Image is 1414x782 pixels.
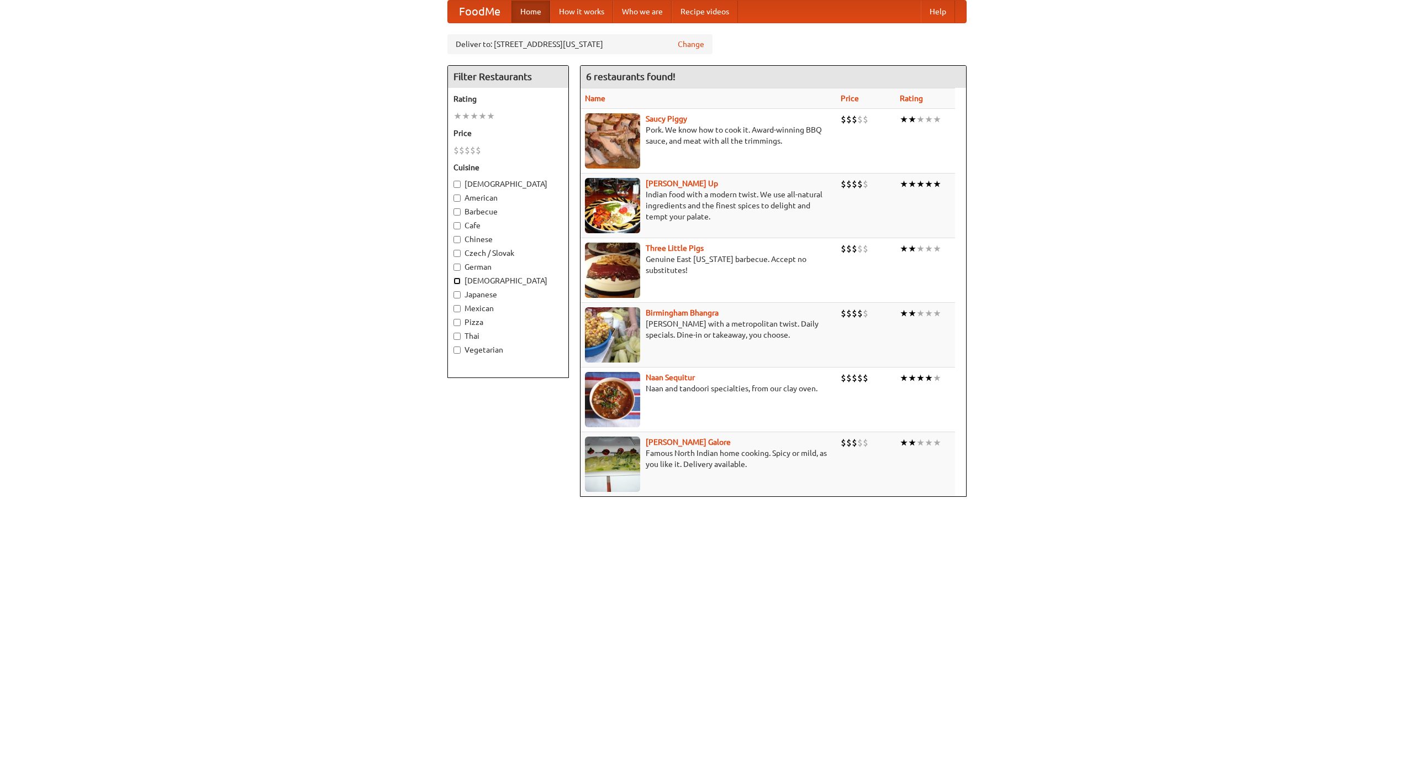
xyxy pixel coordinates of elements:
[921,1,955,23] a: Help
[846,113,852,125] li: $
[846,307,852,319] li: $
[646,308,719,317] a: Birmingham Bhangra
[916,307,925,319] li: ★
[453,110,462,122] li: ★
[586,71,676,82] ng-pluralize: 6 restaurants found!
[646,373,695,382] a: Naan Sequitur
[585,243,640,298] img: littlepigs.jpg
[852,113,857,125] li: $
[646,438,731,447] a: [PERSON_NAME] Galore
[857,243,863,255] li: $
[478,110,487,122] li: ★
[453,195,461,202] input: American
[453,234,563,245] label: Chinese
[453,144,459,156] li: $
[672,1,738,23] a: Recipe videos
[453,275,563,286] label: [DEMOGRAPHIC_DATA]
[453,347,461,354] input: Vegetarian
[846,372,852,384] li: $
[900,113,908,125] li: ★
[857,178,863,190] li: $
[908,113,916,125] li: ★
[585,178,640,233] img: curryup.jpg
[925,178,933,190] li: ★
[453,319,461,326] input: Pizza
[470,144,476,156] li: $
[925,437,933,449] li: ★
[841,94,859,103] a: Price
[925,372,933,384] li: ★
[453,248,563,259] label: Czech / Slovak
[908,243,916,255] li: ★
[841,372,846,384] li: $
[511,1,550,23] a: Home
[900,178,908,190] li: ★
[453,236,461,243] input: Chinese
[908,178,916,190] li: ★
[453,291,461,298] input: Japanese
[462,110,470,122] li: ★
[453,128,563,139] h5: Price
[585,437,640,492] img: currygalore.jpg
[863,243,868,255] li: $
[646,114,687,123] a: Saucy Piggy
[453,330,563,342] label: Thai
[933,372,941,384] li: ★
[852,243,857,255] li: $
[453,264,461,271] input: German
[933,178,941,190] li: ★
[585,318,832,340] p: [PERSON_NAME] with a metropolitan twist. Daily specials. Dine-in or takeaway, you choose.
[863,307,868,319] li: $
[841,243,846,255] li: $
[900,437,908,449] li: ★
[916,437,925,449] li: ★
[863,178,868,190] li: $
[453,305,461,312] input: Mexican
[453,192,563,203] label: American
[447,34,713,54] div: Deliver to: [STREET_ADDRESS][US_STATE]
[585,254,832,276] p: Genuine East [US_STATE] barbecue. Accept no substitutes!
[453,93,563,104] h5: Rating
[846,437,852,449] li: $
[465,144,470,156] li: $
[646,244,704,253] b: Three Little Pigs
[453,289,563,300] label: Japanese
[487,110,495,122] li: ★
[908,437,916,449] li: ★
[900,243,908,255] li: ★
[550,1,613,23] a: How it works
[916,243,925,255] li: ★
[857,307,863,319] li: $
[852,437,857,449] li: $
[453,344,563,355] label: Vegetarian
[585,448,832,470] p: Famous North Indian home cooking. Spicy or mild, as you like it. Delivery available.
[900,307,908,319] li: ★
[646,179,718,188] a: [PERSON_NAME] Up
[863,372,868,384] li: $
[857,372,863,384] li: $
[841,113,846,125] li: $
[841,307,846,319] li: $
[678,39,704,50] a: Change
[852,307,857,319] li: $
[916,372,925,384] li: ★
[900,94,923,103] a: Rating
[585,189,832,222] p: Indian food with a modern twist. We use all-natural ingredients and the finest spices to delight ...
[863,113,868,125] li: $
[908,372,916,384] li: ★
[841,437,846,449] li: $
[476,144,481,156] li: $
[585,307,640,363] img: bhangra.jpg
[453,208,461,216] input: Barbecue
[908,307,916,319] li: ★
[448,66,568,88] h4: Filter Restaurants
[933,243,941,255] li: ★
[846,243,852,255] li: $
[585,94,605,103] a: Name
[585,383,832,394] p: Naan and tandoori specialties, from our clay oven.
[459,144,465,156] li: $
